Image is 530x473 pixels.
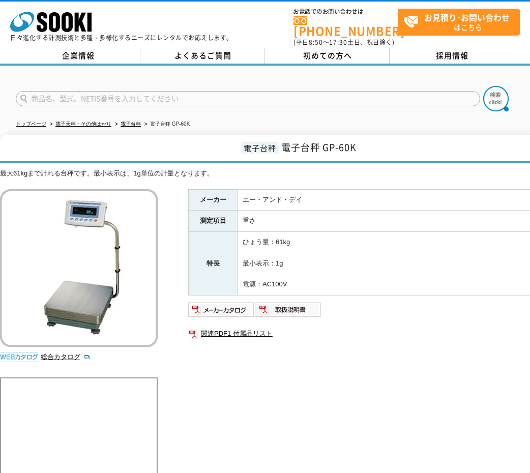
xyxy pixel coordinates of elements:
a: お見積り･お問い合わせはこちら [398,9,520,36]
img: btn_search.png [483,86,509,111]
a: [PHONE_NUMBER] [293,16,398,37]
span: 電子台秤 [241,142,279,154]
p: 日々進化する計測技術と多種・多様化するニーズにレンタルでお応えします。 [10,35,233,41]
a: 企業情報 [16,48,140,64]
span: (平日 ～ 土日、祝日除く) [293,38,394,47]
a: 電子天秤・その他はかり [55,121,111,127]
img: 取扱説明書 [255,302,321,318]
th: メーカー [189,189,238,211]
th: 測定項目 [189,211,238,232]
img: メーカーカタログ [188,302,255,318]
a: 電子台秤 [121,121,141,127]
a: メーカーカタログ [188,308,255,316]
span: 初めての方へ [303,50,352,61]
strong: お見積り･お問い合わせ [424,11,510,23]
input: 商品名、型式、NETIS番号を入力してください [16,91,480,106]
span: お電話でのお問い合わせは [293,9,398,15]
span: 電子台秤 GP-60K [281,140,357,154]
span: はこちら [403,9,519,35]
span: 8:50 [309,38,323,47]
a: 取扱説明書 [255,308,321,316]
li: 電子台秤 GP-60K [142,119,190,130]
a: トップページ [16,121,46,127]
th: 特長 [189,232,238,295]
a: よくあるご質問 [140,48,265,64]
a: 採用情報 [390,48,514,64]
span: 17:30 [329,38,347,47]
a: 初めての方へ [265,48,390,64]
a: 総合カタログ [41,353,91,361]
